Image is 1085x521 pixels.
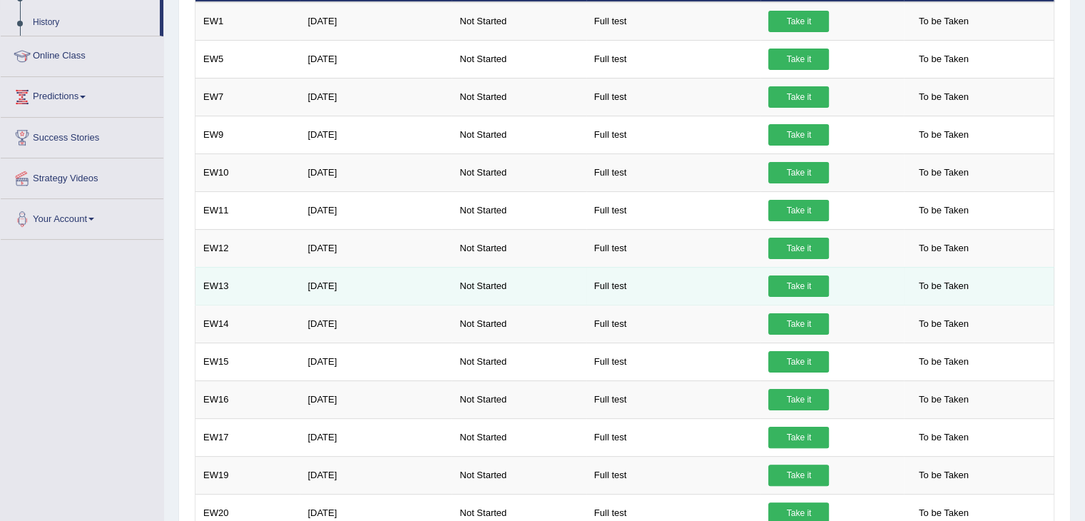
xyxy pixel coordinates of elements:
td: Full test [586,456,761,494]
a: Success Stories [1,118,163,153]
td: [DATE] [300,40,452,78]
td: EW11 [195,191,300,229]
span: To be Taken [912,313,976,335]
td: [DATE] [300,343,452,380]
td: Full test [586,78,761,116]
td: EW17 [195,418,300,456]
td: Full test [586,116,761,153]
td: Full test [586,343,761,380]
td: Not Started [452,153,586,191]
td: EW7 [195,78,300,116]
td: Full test [586,2,761,41]
td: [DATE] [300,191,452,229]
td: Full test [586,380,761,418]
td: EW16 [195,380,300,418]
td: [DATE] [300,456,452,494]
td: EW13 [195,267,300,305]
td: [DATE] [300,116,452,153]
a: Take it [768,49,829,70]
a: Take it [768,200,829,221]
td: [DATE] [300,380,452,418]
td: Not Started [452,40,586,78]
a: Take it [768,313,829,335]
span: To be Taken [912,86,976,108]
a: Predictions [1,77,163,113]
span: To be Taken [912,238,976,259]
span: To be Taken [912,11,976,32]
a: Your Account [1,199,163,235]
td: [DATE] [300,305,452,343]
a: Take it [768,11,829,32]
td: Not Started [452,380,586,418]
span: To be Taken [912,389,976,410]
a: Take it [768,389,829,410]
a: Take it [768,124,829,146]
a: Online Class [1,36,163,72]
td: Full test [586,153,761,191]
td: EW9 [195,116,300,153]
td: EW1 [195,2,300,41]
span: To be Taken [912,49,976,70]
td: EW5 [195,40,300,78]
td: Not Started [452,116,586,153]
td: [DATE] [300,78,452,116]
a: Take it [768,275,829,297]
td: Not Started [452,343,586,380]
span: To be Taken [912,275,976,297]
a: Take it [768,238,829,259]
td: EW12 [195,229,300,267]
td: EW14 [195,305,300,343]
td: Full test [586,418,761,456]
td: [DATE] [300,153,452,191]
td: Not Started [452,191,586,229]
span: To be Taken [912,351,976,373]
td: [DATE] [300,2,452,41]
span: To be Taken [912,465,976,486]
td: EW15 [195,343,300,380]
td: Not Started [452,456,586,494]
td: EW10 [195,153,300,191]
td: Full test [586,229,761,267]
span: To be Taken [912,124,976,146]
td: Not Started [452,418,586,456]
td: EW19 [195,456,300,494]
td: [DATE] [300,229,452,267]
a: Strategy Videos [1,158,163,194]
td: [DATE] [300,418,452,456]
span: To be Taken [912,427,976,448]
td: Full test [586,191,761,229]
span: To be Taken [912,200,976,221]
a: Take it [768,427,829,448]
td: Full test [586,40,761,78]
td: Not Started [452,267,586,305]
a: Take it [768,86,829,108]
td: [DATE] [300,267,452,305]
td: Full test [586,305,761,343]
a: Take it [768,162,829,183]
td: Not Started [452,78,586,116]
td: Not Started [452,229,586,267]
a: Take it [768,351,829,373]
span: To be Taken [912,162,976,183]
td: Full test [586,267,761,305]
a: Take it [768,465,829,486]
td: Not Started [452,2,586,41]
td: Not Started [452,305,586,343]
a: History [26,10,160,36]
